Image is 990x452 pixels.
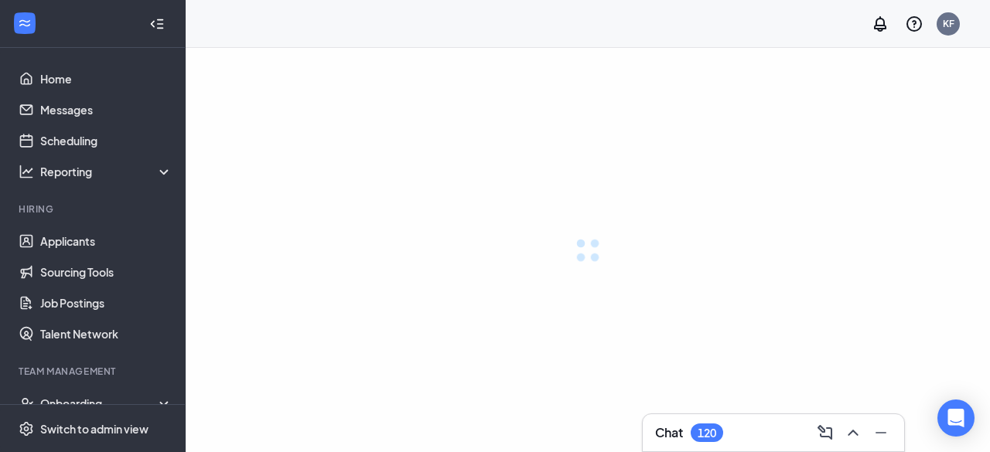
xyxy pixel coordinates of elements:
button: Minimize [867,420,892,445]
svg: Notifications [871,15,889,33]
svg: QuestionInfo [905,15,923,33]
a: Talent Network [40,318,172,349]
a: Messages [40,94,172,125]
a: Scheduling [40,125,172,156]
svg: Collapse [149,16,165,32]
svg: UserCheck [19,396,34,411]
a: Home [40,63,172,94]
div: Team Management [19,365,169,378]
a: Sourcing Tools [40,257,172,287]
svg: ComposeMessage [816,423,835,442]
div: 120 [698,427,716,440]
svg: Analysis [19,164,34,179]
div: Onboarding [40,396,173,411]
a: Job Postings [40,287,172,318]
button: ComposeMessage [811,420,836,445]
h3: Chat [655,424,683,441]
svg: Settings [19,421,34,437]
div: Switch to admin view [40,421,148,437]
svg: WorkstreamLogo [17,15,32,31]
div: KF [943,17,954,30]
svg: Minimize [872,423,890,442]
svg: ChevronUp [844,423,862,442]
div: Reporting [40,164,173,179]
div: Hiring [19,202,169,216]
button: ChevronUp [839,420,864,445]
a: Applicants [40,226,172,257]
div: Open Intercom Messenger [937,399,975,437]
